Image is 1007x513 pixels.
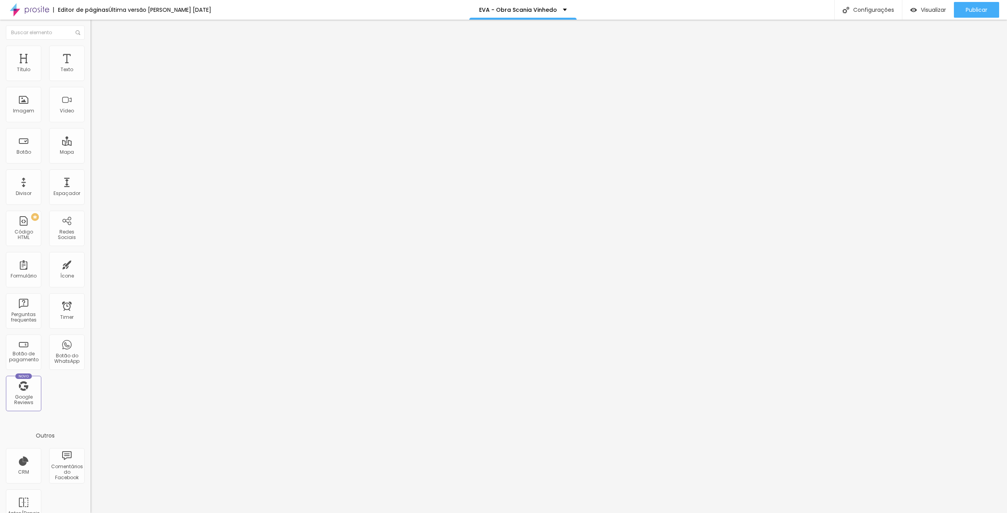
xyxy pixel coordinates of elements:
div: Timer [60,314,74,320]
p: EVA - Obra Scania Vinhedo [479,7,557,13]
div: Divisor [16,191,31,196]
iframe: Editor [90,20,1007,513]
img: view-1.svg [910,7,917,13]
div: Espaçador [53,191,80,196]
div: Editor de páginas [53,7,109,13]
div: Código HTML [8,229,39,241]
div: Novo [15,373,32,379]
div: Comentários do Facebook [51,464,82,481]
div: Mapa [60,149,74,155]
div: Imagem [13,108,34,114]
input: Buscar elemento [6,26,85,40]
div: Botão do WhatsApp [51,353,82,364]
div: Perguntas frequentes [8,312,39,323]
button: Visualizar [902,2,954,18]
img: Icone [76,30,80,35]
button: Publicar [954,2,999,18]
div: Formulário [11,273,37,279]
div: Google Reviews [8,394,39,406]
div: Redes Sociais [51,229,82,241]
span: Publicar [966,7,987,13]
span: Visualizar [921,7,946,13]
div: Ícone [60,273,74,279]
div: Botão [17,149,31,155]
div: CRM [18,469,29,475]
div: Última versão [PERSON_NAME] [DATE] [109,7,211,13]
div: Botão de pagamento [8,351,39,362]
div: Texto [61,67,73,72]
div: Vídeo [60,108,74,114]
div: Título [17,67,30,72]
img: Icone [843,7,849,13]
